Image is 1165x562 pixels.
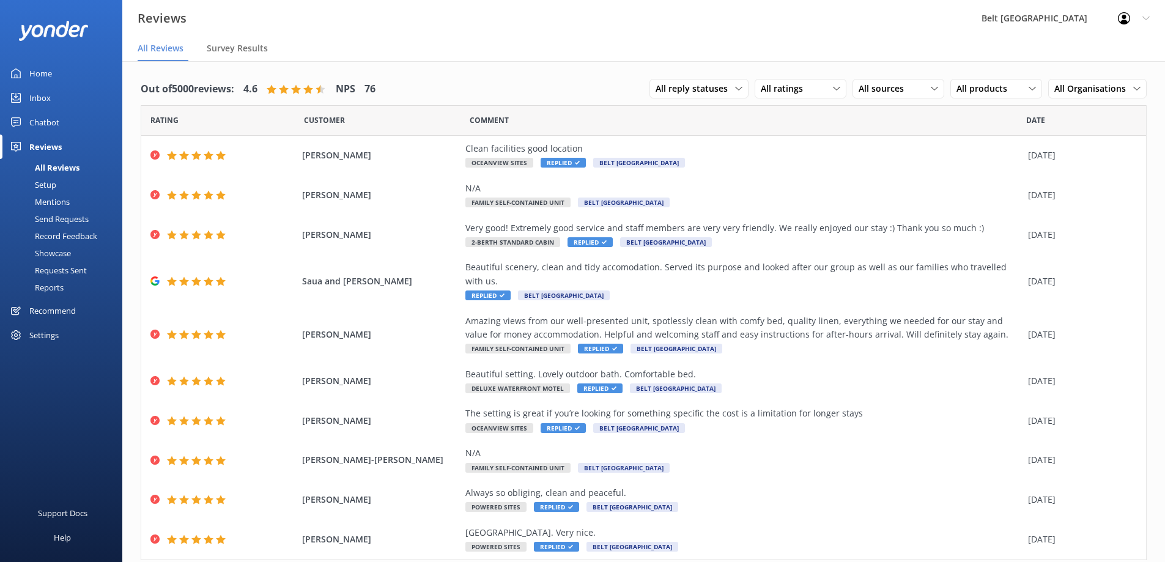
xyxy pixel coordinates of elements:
span: All Reviews [138,42,183,54]
div: Recommend [29,298,76,323]
div: The setting is great if you’re looking for something specific the cost is a limitation for longer... [465,407,1022,420]
a: Send Requests [7,210,122,227]
a: Showcase [7,245,122,262]
span: Saua and [PERSON_NAME] [302,275,460,288]
span: Date [304,114,345,126]
span: Oceanview Sites [465,158,533,168]
img: yonder-white-logo.png [18,21,89,41]
div: Support Docs [38,501,87,525]
div: [DATE] [1028,414,1131,427]
span: Replied [534,542,579,552]
div: Settings [29,323,59,347]
h4: 4.6 [243,81,257,97]
span: All ratings [761,82,810,95]
span: [PERSON_NAME] [302,493,460,506]
span: Replied [577,383,623,393]
span: All products [956,82,1015,95]
div: N/A [465,182,1022,195]
span: All Organisations [1054,82,1133,95]
span: All sources [859,82,911,95]
span: Replied [568,237,613,247]
h4: 76 [364,81,375,97]
span: Question [470,114,509,126]
span: Belt [GEOGRAPHIC_DATA] [586,542,678,552]
div: [DATE] [1028,149,1131,162]
div: Home [29,61,52,86]
a: Setup [7,176,122,193]
span: Belt [GEOGRAPHIC_DATA] [578,198,670,207]
span: Powered Sites [465,542,527,552]
a: Mentions [7,193,122,210]
span: Survey Results [207,42,268,54]
span: Family Self-Contained Unit [465,198,571,207]
div: N/A [465,446,1022,460]
div: Record Feedback [7,227,97,245]
a: Reports [7,279,122,296]
span: [PERSON_NAME] [302,328,460,341]
div: Very good! Extremely good service and staff members are very very friendly. We really enjoyed our... [465,221,1022,235]
div: [DATE] [1028,275,1131,288]
span: [PERSON_NAME] [302,414,460,427]
div: [DATE] [1028,374,1131,388]
div: Send Requests [7,210,89,227]
span: Replied [465,290,511,300]
a: Requests Sent [7,262,122,279]
span: Date [150,114,179,126]
div: Chatbot [29,110,59,135]
div: Help [54,525,71,550]
span: Family Self-Contained Unit [465,344,571,353]
h3: Reviews [138,9,187,28]
div: Requests Sent [7,262,87,279]
div: Showcase [7,245,71,262]
div: [DATE] [1028,188,1131,202]
span: Replied [541,158,586,168]
div: Inbox [29,86,51,110]
h4: Out of 5000 reviews: [141,81,234,97]
span: Belt [GEOGRAPHIC_DATA] [630,383,722,393]
span: All reply statuses [656,82,735,95]
div: Amazing views from our well-presented unit, spotlessly clean with comfy bed, quality linen, every... [465,314,1022,342]
span: Replied [578,344,623,353]
span: Oceanview Sites [465,423,533,433]
span: Belt [GEOGRAPHIC_DATA] [518,290,610,300]
div: Reports [7,279,64,296]
h4: NPS [336,81,355,97]
span: Belt [GEOGRAPHIC_DATA] [586,502,678,512]
span: Belt [GEOGRAPHIC_DATA] [620,237,712,247]
span: [PERSON_NAME] [302,149,460,162]
div: [DATE] [1028,228,1131,242]
div: [GEOGRAPHIC_DATA]. Very nice. [465,526,1022,539]
div: [DATE] [1028,328,1131,341]
span: Belt [GEOGRAPHIC_DATA] [631,344,722,353]
a: All Reviews [7,159,122,176]
div: Always so obliging, clean and peaceful. [465,486,1022,500]
div: Reviews [29,135,62,159]
div: Beautiful scenery, clean and tidy accomodation. Served its purpose and looked after our group as ... [465,261,1022,288]
span: Belt [GEOGRAPHIC_DATA] [578,463,670,473]
div: [DATE] [1028,493,1131,506]
span: Powered Sites [465,502,527,512]
span: Belt [GEOGRAPHIC_DATA] [593,158,685,168]
span: Family Self-Contained Unit [465,463,571,473]
span: [PERSON_NAME] [302,533,460,546]
div: Beautiful setting. Lovely outdoor bath. Comfortable bed. [465,368,1022,381]
div: Mentions [7,193,70,210]
span: Date [1026,114,1045,126]
div: Setup [7,176,56,193]
div: [DATE] [1028,533,1131,546]
div: Clean facilities good location [465,142,1022,155]
div: [DATE] [1028,453,1131,467]
div: All Reviews [7,159,80,176]
span: [PERSON_NAME] [302,188,460,202]
span: Belt [GEOGRAPHIC_DATA] [593,423,685,433]
span: Replied [534,502,579,512]
a: Record Feedback [7,227,122,245]
span: [PERSON_NAME]-[PERSON_NAME] [302,453,460,467]
span: [PERSON_NAME] [302,228,460,242]
span: 2-Berth Standard Cabin [465,237,560,247]
span: Deluxe Waterfront Motel [465,383,570,393]
span: [PERSON_NAME] [302,374,460,388]
span: Replied [541,423,586,433]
